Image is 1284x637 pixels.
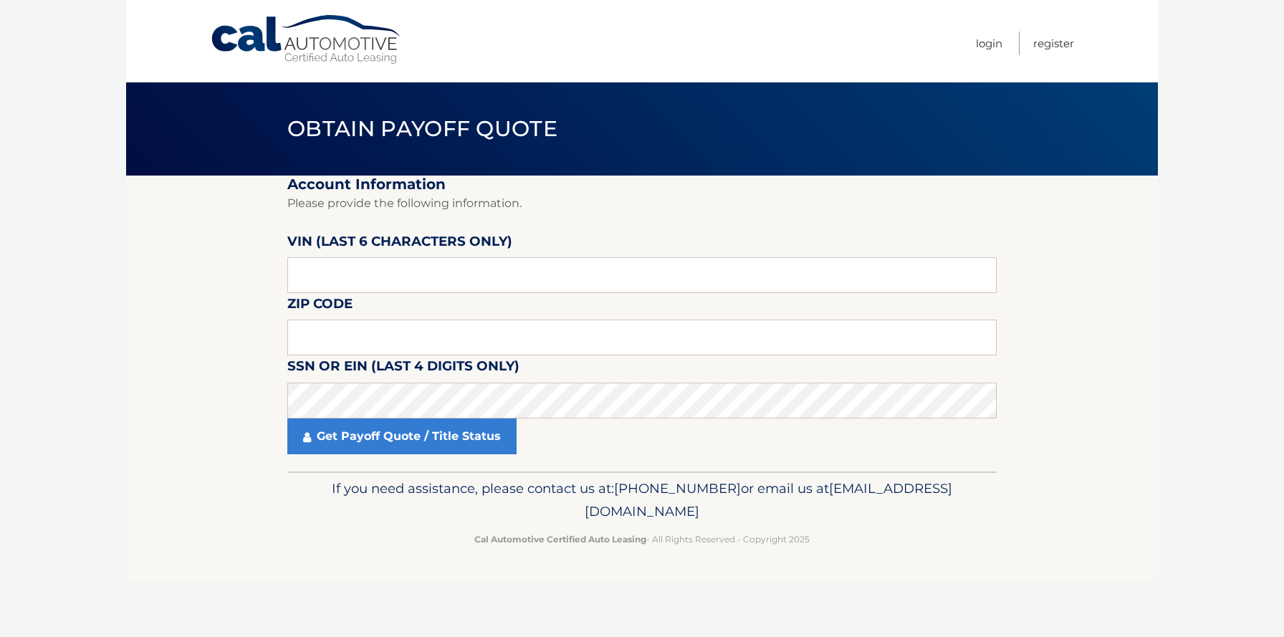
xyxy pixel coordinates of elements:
[287,231,512,257] label: VIN (last 6 characters only)
[287,293,353,320] label: Zip Code
[474,534,646,545] strong: Cal Automotive Certified Auto Leasing
[287,115,557,142] span: Obtain Payoff Quote
[287,193,997,214] p: Please provide the following information.
[297,477,987,523] p: If you need assistance, please contact us at: or email us at
[614,480,741,497] span: [PHONE_NUMBER]
[976,32,1002,55] a: Login
[1033,32,1074,55] a: Register
[297,532,987,547] p: - All Rights Reserved - Copyright 2025
[287,355,519,382] label: SSN or EIN (last 4 digits only)
[287,176,997,193] h2: Account Information
[287,418,517,454] a: Get Payoff Quote / Title Status
[210,14,403,65] a: Cal Automotive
